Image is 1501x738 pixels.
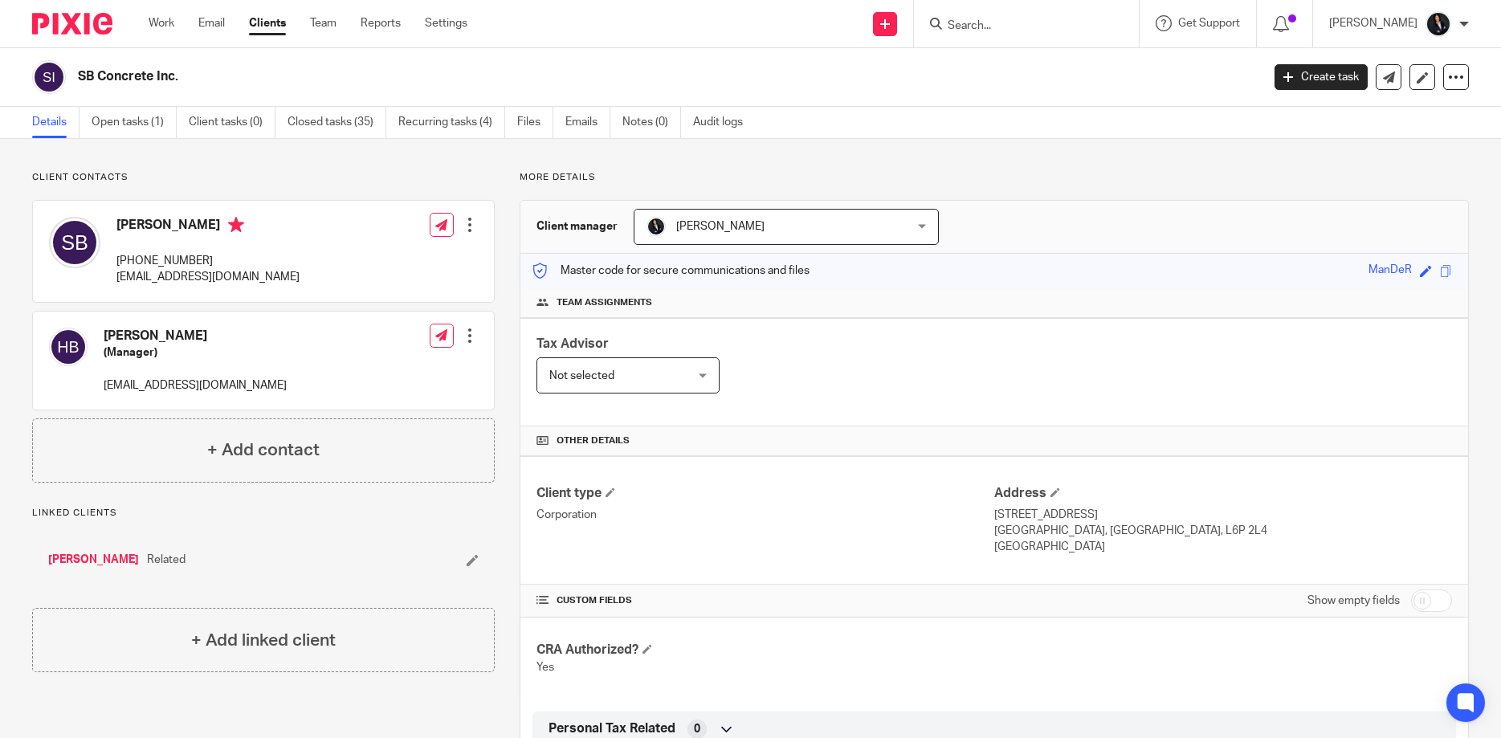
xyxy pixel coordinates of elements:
[557,296,652,309] span: Team assignments
[32,107,80,138] a: Details
[1329,15,1417,31] p: [PERSON_NAME]
[1307,593,1400,609] label: Show empty fields
[49,328,88,366] img: svg%3E
[104,328,287,345] h4: [PERSON_NAME]
[994,523,1452,539] p: [GEOGRAPHIC_DATA], [GEOGRAPHIC_DATA], L6P 2L4
[104,377,287,393] p: [EMAIL_ADDRESS][DOMAIN_NAME]
[104,345,287,361] h5: (Manager)
[149,15,174,31] a: Work
[191,628,336,653] h4: + Add linked client
[116,253,300,269] p: [PHONE_NUMBER]
[288,107,386,138] a: Closed tasks (35)
[147,552,186,568] span: Related
[946,19,1091,34] input: Search
[549,370,614,381] span: Not selected
[189,107,275,138] a: Client tasks (0)
[361,15,401,31] a: Reports
[198,15,225,31] a: Email
[228,217,244,233] i: Primary
[517,107,553,138] a: Files
[676,221,765,232] span: [PERSON_NAME]
[994,507,1452,523] p: [STREET_ADDRESS]
[565,107,610,138] a: Emails
[622,107,681,138] a: Notes (0)
[398,107,505,138] a: Recurring tasks (4)
[646,217,666,236] img: HardeepM.png
[92,107,177,138] a: Open tasks (1)
[549,720,675,737] span: Personal Tax Related
[116,269,300,285] p: [EMAIL_ADDRESS][DOMAIN_NAME]
[536,337,609,350] span: Tax Advisor
[557,434,630,447] span: Other details
[694,721,700,737] span: 0
[536,218,618,234] h3: Client manager
[1426,11,1451,37] img: HardeepM.png
[32,60,66,94] img: svg%3E
[536,507,994,523] p: Corporation
[1275,64,1368,90] a: Create task
[994,485,1452,502] h4: Address
[32,507,495,520] p: Linked clients
[32,13,112,35] img: Pixie
[249,15,286,31] a: Clients
[532,263,810,279] p: Master code for secure communications and files
[48,552,139,568] a: [PERSON_NAME]
[1178,18,1240,29] span: Get Support
[536,662,554,673] span: Yes
[78,68,1016,85] h2: SB Concrete Inc.
[536,485,994,502] h4: Client type
[536,594,994,607] h4: CUSTOM FIELDS
[32,171,495,184] p: Client contacts
[520,171,1469,184] p: More details
[207,438,320,463] h4: + Add contact
[310,15,337,31] a: Team
[116,217,300,237] h4: [PERSON_NAME]
[425,15,467,31] a: Settings
[49,217,100,268] img: svg%3E
[693,107,755,138] a: Audit logs
[994,539,1452,555] p: [GEOGRAPHIC_DATA]
[536,642,994,658] h4: CRA Authorized?
[1368,262,1412,280] div: ManDeR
